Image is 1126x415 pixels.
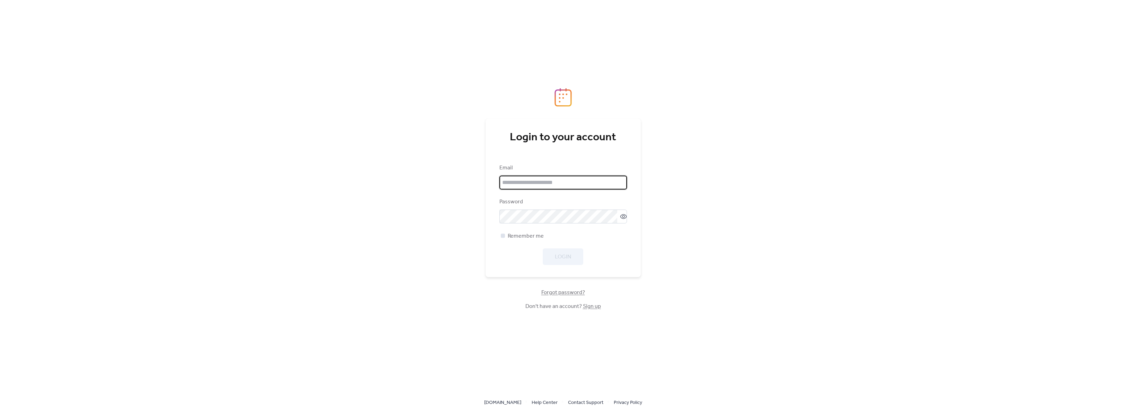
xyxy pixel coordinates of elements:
a: [DOMAIN_NAME] [484,398,521,407]
span: [DOMAIN_NAME] [484,399,521,407]
a: Privacy Policy [614,398,642,407]
span: Forgot password? [541,289,585,297]
span: Remember me [508,232,544,240]
a: Forgot password? [541,291,585,294]
span: Don't have an account? [525,302,601,311]
div: Login to your account [499,131,627,144]
span: Privacy Policy [614,399,642,407]
img: logo [555,88,572,107]
div: Password [499,198,626,206]
a: Help Center [532,398,558,407]
a: Sign up [583,301,601,312]
span: Help Center [532,399,558,407]
span: Contact Support [568,399,603,407]
a: Contact Support [568,398,603,407]
div: Email [499,164,626,172]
